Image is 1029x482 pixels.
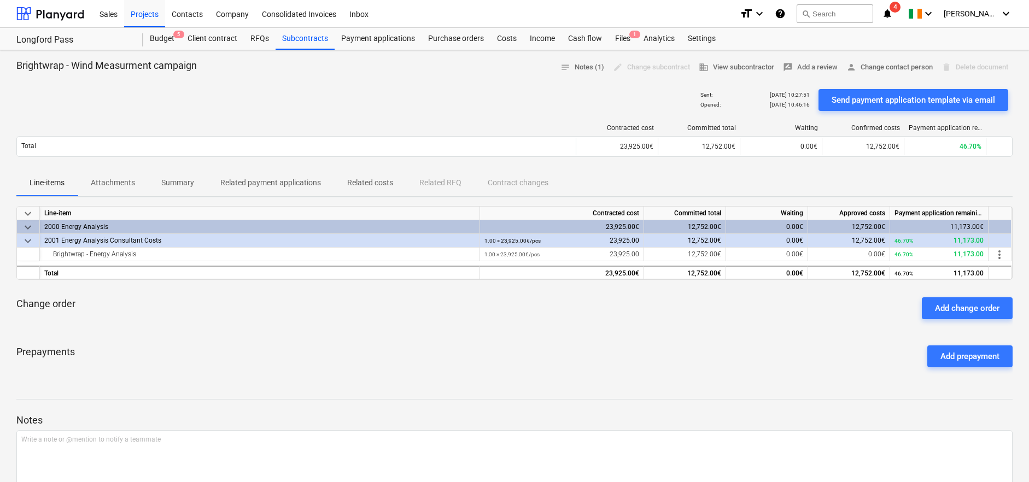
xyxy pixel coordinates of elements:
[40,266,480,279] div: Total
[609,28,637,50] div: Files
[894,251,913,257] small: 46.70%
[827,124,900,132] div: Confirmed costs
[842,59,937,76] button: Change contact person
[808,220,890,234] div: 12,752.00€
[993,248,1006,261] span: more_vert
[220,177,321,189] p: Related payment applications
[894,248,984,261] div: 11,173.00
[30,177,65,189] p: Line-items
[700,101,721,108] p: Opened :
[484,251,540,257] small: 1.00 × 23,925.00€ / pcs
[786,237,803,244] span: 0.00€
[786,250,803,258] span: 0.00€
[927,345,1013,367] button: Add prepayment
[276,28,335,50] a: Subcontracts
[783,62,793,72] span: rate_review
[347,177,393,189] p: Related costs
[999,7,1013,20] i: keyboard_arrow_down
[560,62,570,72] span: notes
[852,237,885,244] span: 12,752.00€
[244,28,276,50] a: RFQs
[940,349,999,363] div: Add prepayment
[783,61,838,74] span: Add a review
[44,220,475,234] div: 2000 Energy Analysis
[480,220,644,234] div: 23,925.00€
[21,207,34,220] span: keyboard_arrow_down
[629,31,640,38] span: 1
[484,248,639,261] div: 23,925.00
[562,28,609,50] a: Cash flow
[556,59,609,76] button: Notes (1)
[173,31,184,38] span: 5
[143,28,181,50] div: Budget
[181,28,244,50] a: Client contract
[909,124,982,132] div: Payment application remaining
[808,266,890,279] div: 12,752.00€
[16,297,75,310] p: Change order
[960,143,981,150] span: 46.70%
[16,414,1013,427] p: Notes
[802,9,810,18] span: search
[890,207,989,220] div: Payment application remaining
[644,266,726,279] div: 12,752.00€
[700,91,712,98] p: Sent :
[143,28,181,50] a: Budget5
[422,28,490,50] a: Purchase orders
[866,143,899,150] span: 12,752.00€
[21,221,34,234] span: keyboard_arrow_down
[974,430,1029,482] iframe: Chat Widget
[922,297,1013,319] button: Add change order
[484,238,541,244] small: 1.00 × 23,925.00€ / pcs
[688,250,721,258] span: 12,752.00€
[699,62,709,72] span: business
[818,89,1008,111] button: Send payment application template via email
[890,2,901,13] span: 4
[681,28,722,50] a: Settings
[894,267,984,280] div: 11,173.00
[726,266,808,279] div: 0.00€
[16,34,130,46] div: Longford Pass
[688,237,721,244] span: 12,752.00€
[894,238,913,244] small: 46.70%
[484,234,639,248] div: 23,925.00
[726,220,808,234] div: 0.00€
[694,59,779,76] button: View subcontractor
[480,207,644,220] div: Contracted cost
[944,9,998,18] span: [PERSON_NAME]
[753,7,766,20] i: keyboard_arrow_down
[882,7,893,20] i: notifications
[745,124,818,132] div: Waiting
[523,28,562,50] a: Income
[890,220,989,234] div: 11,173.00€
[922,7,935,20] i: keyboard_arrow_down
[770,91,810,98] p: [DATE] 10:27:51
[894,271,913,277] small: 46.70%
[770,101,810,108] p: [DATE] 10:46:16
[868,250,885,258] span: 0.00€
[21,234,34,248] span: keyboard_arrow_down
[44,234,475,248] div: 2001 Energy Analysis Consultant Costs
[490,28,523,50] a: Costs
[740,7,753,20] i: format_size
[644,207,726,220] div: Committed total
[40,207,480,220] div: Line-item
[637,28,681,50] div: Analytics
[702,143,735,150] span: 12,752.00€
[581,124,654,132] div: Contracted cost
[775,7,786,20] i: Knowledge base
[480,266,644,279] div: 23,925.00€
[44,248,475,261] div: Brightwrap - Energy Analysis
[576,138,658,155] div: 23,925.00€
[609,28,637,50] a: Files1
[335,28,422,50] a: Payment applications
[797,4,873,23] button: Search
